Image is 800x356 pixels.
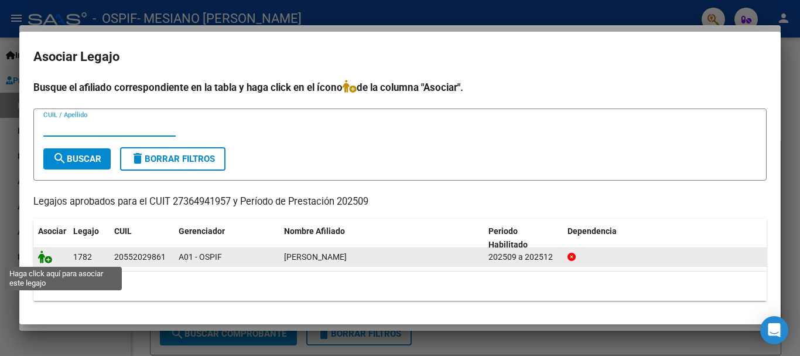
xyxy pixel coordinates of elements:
[284,226,345,236] span: Nombre Afiliado
[131,154,215,164] span: Borrar Filtros
[760,316,788,344] div: Open Intercom Messenger
[73,226,99,236] span: Legajo
[279,219,484,257] datatable-header-cell: Nombre Afiliado
[120,147,225,171] button: Borrar Filtros
[33,80,767,95] h4: Busque el afiliado correspondiente en la tabla y haga click en el ícono de la columna "Asociar".
[174,219,279,257] datatable-header-cell: Gerenciador
[33,195,767,209] p: Legajos aprobados para el CUIT 27364941957 y Período de Prestación 202509
[284,252,347,262] span: SIMONETTI LEON
[567,226,617,236] span: Dependencia
[73,252,92,262] span: 1782
[38,226,66,236] span: Asociar
[53,151,67,165] mat-icon: search
[179,226,225,236] span: Gerenciador
[110,219,174,257] datatable-header-cell: CUIL
[33,219,69,257] datatable-header-cell: Asociar
[484,219,563,257] datatable-header-cell: Periodo Habilitado
[33,46,767,68] h2: Asociar Legajo
[43,148,111,169] button: Buscar
[69,219,110,257] datatable-header-cell: Legajo
[488,250,558,264] div: 202509 a 202512
[131,151,145,165] mat-icon: delete
[179,252,222,262] span: A01 - OSPIF
[53,154,101,164] span: Buscar
[114,250,166,264] div: 20552029861
[563,219,767,257] datatable-header-cell: Dependencia
[488,226,528,249] span: Periodo Habilitado
[114,226,132,236] span: CUIL
[33,272,767,301] div: 1 registros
